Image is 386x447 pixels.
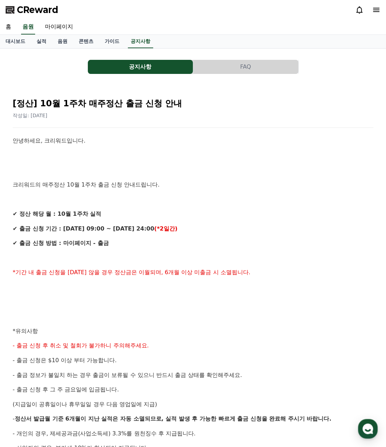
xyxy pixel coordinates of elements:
[64,234,73,240] span: 대화
[13,210,101,217] strong: ✔ 정산 해당 월 : 10월 1주차 실적
[91,223,135,241] a: 설정
[13,386,119,393] span: - 출금 신청 후 그 주 금요일에 입금됩니다.
[13,328,38,334] span: *유의사항
[13,98,373,109] h2: [정산] 10월 1주차 매주정산 출금 신청 안내
[193,60,298,74] button: FAQ
[109,234,117,239] span: 설정
[13,113,47,118] span: 작성일: [DATE]
[15,415,64,422] strong: 정산서 발급월 기준
[52,35,73,48] a: 음원
[13,225,154,232] strong: ✔ 출금 신청 기간 : [DATE] 09:00 ~ [DATE] 24:00
[31,35,52,48] a: 실적
[17,4,58,15] span: CReward
[13,414,373,423] p: -
[154,225,177,232] strong: (*2일간)
[128,35,153,48] a: 공지사항
[2,223,46,241] a: 홈
[99,35,125,48] a: 가이드
[13,240,109,246] strong: ✔ 출금 신청 방법 : 마이페이지 - 출금
[13,342,149,349] span: - 출금 신청 후 취소 및 철회가 불가하니 주의해주세요.
[39,20,79,34] a: 마이페이지
[13,180,373,189] p: 크리워드의 매주정산 10월 1주차 출금 신청 안내드립니다.
[13,372,242,378] span: - 출금 정보가 불일치 하는 경우 출금이 보류될 수 있으니 반드시 출금 상태를 확인해주세요.
[13,357,117,364] span: - 출금 신청은 $10 이상 부터 가능합니다.
[22,234,26,239] span: 홈
[73,35,99,48] a: 콘텐츠
[13,269,250,276] span: *기간 내 출금 신청을 [DATE] 않을 경우 정산금은 이월되며, 6개월 이상 미출금 시 소멸됩니다.
[65,415,331,422] strong: 6개월이 지난 실적은 자동 소멸되므로, 실적 발생 후 가능한 빠르게 출금 신청을 완료해 주시기 바랍니다.
[21,20,35,34] a: 음원
[46,223,91,241] a: 대화
[13,401,157,408] span: (지급일이 공휴일이나 휴무일일 경우 다음 영업일에 지급)
[13,136,373,145] p: 안녕하세요, 크리워드입니다.
[88,60,193,74] button: 공지사항
[6,4,58,15] a: CReward
[13,430,196,437] span: - 개인의 경우, 제세공과금(사업소득세) 3.3%를 원천징수 후 지급됩니다.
